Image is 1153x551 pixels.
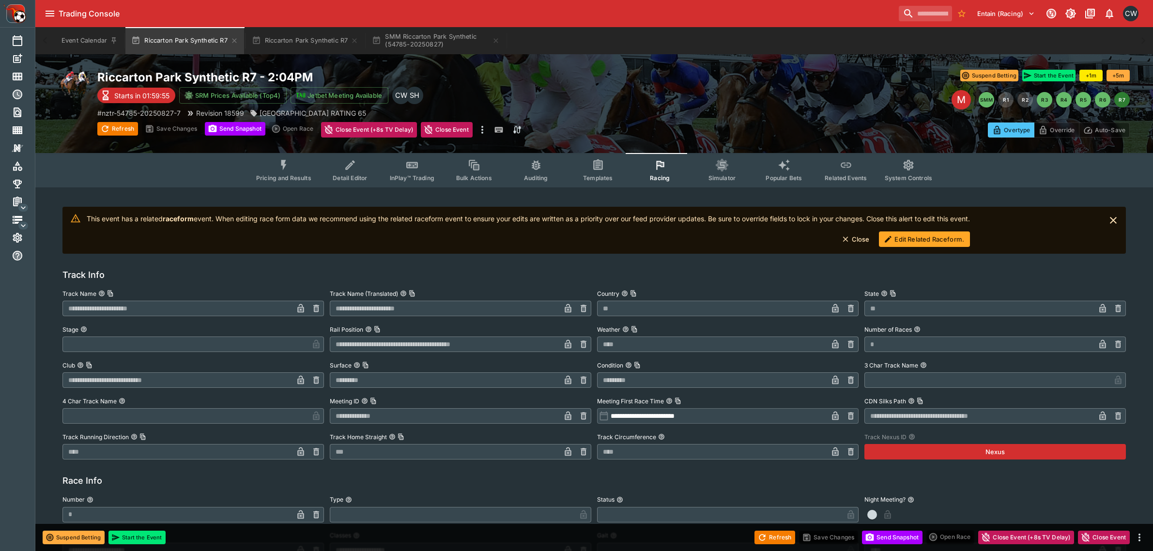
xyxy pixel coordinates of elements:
button: Copy To Clipboard [86,362,92,368]
div: Event Calendar [12,35,39,46]
div: Clint Wallis [1123,6,1138,21]
p: Meeting First Race Time [597,397,664,405]
button: 4 Char Track Name [119,398,125,404]
p: Track Nexus ID [864,433,907,441]
button: R5 [1076,92,1091,107]
button: ConditionCopy To Clipboard [625,362,632,368]
button: Night Meeting? [907,496,914,503]
button: Copy To Clipboard [362,362,369,368]
p: Override [1050,125,1075,135]
button: Copy To Clipboard [374,326,381,333]
span: InPlay™ Trading [390,174,434,182]
p: Overtype [1004,125,1030,135]
div: Infrastructure [12,214,39,226]
button: Copy To Clipboard [409,290,415,297]
button: R3 [1037,92,1052,107]
p: Auto-Save [1095,125,1125,135]
button: Copy To Clipboard [370,398,377,404]
button: Number of Races [914,326,921,333]
p: Track Home Straight [330,433,387,441]
div: Start From [988,122,1130,138]
img: PriceKinetics Logo [3,2,26,25]
button: Rail PositionCopy To Clipboard [365,326,372,333]
button: Track Nexus ID [908,433,915,440]
button: Copy To Clipboard [630,290,637,297]
img: jetbet-logo.svg [296,91,306,100]
p: State [864,290,879,298]
button: CountryCopy To Clipboard [621,290,628,297]
button: Type [345,496,352,503]
p: Type [330,495,343,504]
strong: raceform [163,214,194,223]
div: System Settings [12,232,39,244]
p: Status [597,495,615,504]
p: Track Name (Translated) [330,290,398,298]
p: Number [62,495,85,504]
div: Search [12,107,39,118]
span: Related Events [825,174,867,182]
div: Trading Console [59,9,895,19]
button: open drawer [41,5,59,22]
span: Bulk Actions [456,174,492,182]
p: Meeting ID [330,397,359,405]
div: Meetings [12,71,39,82]
button: Track Name (Translated)Copy To Clipboard [400,290,407,297]
button: Close Event [1078,531,1130,544]
button: CDN Silks PathCopy To Clipboard [908,398,915,404]
div: Tournaments [12,178,39,190]
button: ClubCopy To Clipboard [77,362,84,368]
img: horse_racing.png [59,70,90,101]
button: Copy To Clipboard [675,398,681,404]
button: Edit Related Raceform. [879,231,970,247]
button: 3 Char Track Name [920,362,927,368]
button: +1m [1079,70,1103,81]
button: Start the Event [1022,70,1076,81]
button: Track NameCopy To Clipboard [98,290,105,297]
button: R4 [1056,92,1072,107]
button: Copy To Clipboard [107,290,114,297]
div: Nexus Entities [12,142,39,154]
button: Toggle light/dark mode [1062,5,1079,22]
p: Stage [62,325,78,334]
button: Send Snapshot [862,531,922,544]
button: R1 [998,92,1014,107]
button: Refresh [754,531,795,544]
p: Surface [330,361,352,369]
button: Event Calendar [56,27,123,54]
span: Detail Editor [333,174,367,182]
button: Close Event (+8s TV Delay) [321,122,417,138]
button: Copy To Clipboard [139,433,146,440]
h2: Copy To Clipboard [97,70,614,85]
button: Overtype [988,122,1034,138]
button: Track Home StraightCopy To Clipboard [389,433,396,440]
div: New Event [12,53,39,64]
button: R6 [1095,92,1110,107]
p: Track Name [62,290,96,298]
button: Override [1034,122,1079,138]
div: RACECOURSE HOTEL & MOTOR LODGE RATING 65 [250,108,366,118]
button: Clint Wallis [1120,3,1141,24]
h5: Track Info [62,269,105,280]
button: Suspend Betting [43,531,105,544]
div: Categories [12,160,39,172]
p: 3 Char Track Name [864,361,918,369]
button: No Bookmarks [954,6,969,21]
div: Clint Wallis [392,87,410,104]
button: Meeting IDCopy To Clipboard [361,398,368,404]
button: Riccarton Park Synthetic R7 [246,27,365,54]
button: Notifications [1101,5,1118,22]
button: Close Event [421,122,473,138]
p: Weather [597,325,620,334]
div: Template Search [12,124,39,136]
nav: pagination navigation [979,92,1130,107]
button: Jetbet Meeting Available [291,87,388,104]
div: Futures [12,89,39,100]
button: Start the Event [108,531,166,544]
button: SMM Riccarton Park Synthetic (54785-20250827) [366,27,506,54]
p: [GEOGRAPHIC_DATA] RATING 65 [260,108,366,118]
p: Starts in 01:59:55 [114,91,169,101]
button: Nexus [864,444,1126,459]
button: Track Running DirectionCopy To Clipboard [131,433,138,440]
button: Riccarton Park Synthetic R7 [125,27,244,54]
button: SRM Prices Available (Top4) [179,87,287,104]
